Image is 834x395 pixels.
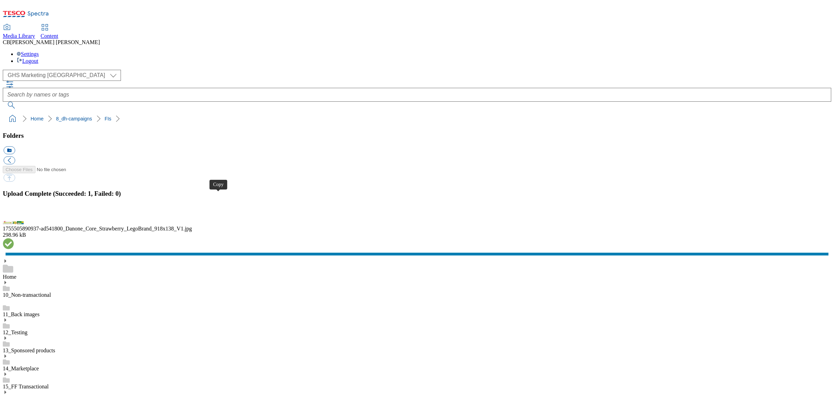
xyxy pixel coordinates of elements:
a: 12_Testing [3,329,27,335]
a: Content [41,25,58,39]
a: Logout [17,58,38,64]
nav: breadcrumb [3,112,831,125]
div: 298.96 kB [3,232,831,238]
span: [PERSON_NAME] [PERSON_NAME] [10,39,100,45]
span: Media Library [3,33,35,39]
div: 1755505890937-ad541800_Danone_Core_Strawberry_LegoBrand_918x138_V1.jpg [3,226,831,232]
a: 10_Non-transactional [3,292,51,298]
a: home [7,113,18,124]
span: Content [41,33,58,39]
span: CB [3,39,10,45]
img: preview [3,221,24,224]
a: Home [31,116,43,121]
a: Settings [17,51,39,57]
a: 11_Back images [3,311,40,317]
h3: Upload Complete (Succeeded: 1, Failed: 0) [3,190,831,197]
a: Media Library [3,25,35,39]
input: Search by names or tags [3,88,831,102]
a: Home [3,274,16,280]
a: 13_Sponsored products [3,347,55,353]
h3: Folders [3,132,831,140]
a: 14_Marketplace [3,365,39,371]
a: 8_dh-campaigns [56,116,92,121]
a: 15_FF Transactional [3,384,49,389]
a: FIs [105,116,111,121]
